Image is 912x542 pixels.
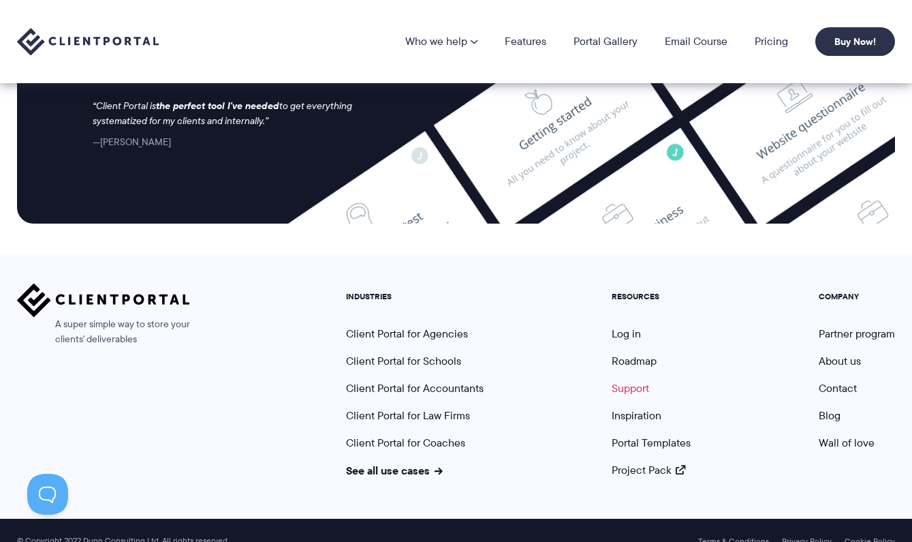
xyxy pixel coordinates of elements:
[346,326,468,342] a: Client Portal for Agencies
[665,36,727,47] a: Email Course
[612,292,691,301] h5: RESOURCES
[505,36,546,47] a: Features
[346,353,461,369] a: Client Portal for Schools
[819,408,840,423] a: Blog
[612,326,641,342] a: Log in
[93,135,171,149] cite: [PERSON_NAME]
[93,99,371,129] p: Client Portal is to get everything systematized for my clients and internally.
[815,27,895,56] a: Buy Now!
[612,353,657,369] a: Roadmap
[346,408,470,423] a: Client Portal for Law Firms
[346,462,443,479] a: See all use cases
[819,435,875,451] a: Wall of love
[612,380,649,396] a: Support
[612,462,685,478] a: Project Pack
[573,36,638,47] a: Portal Gallery
[346,292,484,301] h5: INDUSTRIES
[27,474,68,515] iframe: Toggle Customer Support
[612,435,691,451] a: Portal Templates
[819,353,861,369] a: About us
[405,36,477,47] a: Who we help
[17,317,190,347] span: A super simple way to store your clients' deliverables
[156,98,279,113] strong: the perfect tool I've needed
[819,380,857,396] a: Contact
[819,292,895,301] h5: COMPANY
[755,36,788,47] a: Pricing
[819,326,895,342] a: Partner program
[346,435,465,451] a: Client Portal for Coaches
[612,408,661,423] a: Inspiration
[346,380,484,396] a: Client Portal for Accountants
